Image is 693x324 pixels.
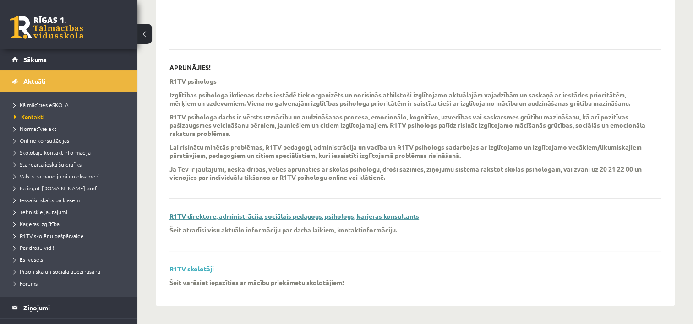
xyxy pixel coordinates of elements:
a: Esi vesels! [14,255,128,264]
span: Sākums [23,55,47,64]
a: Kā iegūt [DOMAIN_NAME] prof [14,184,128,192]
a: R1TV skolotāji [169,265,214,273]
p: Izglītības psihologa ikdienas darbs iestādē tiek organizēts un norisinās atbilstoši izglītojamo a... [169,91,647,107]
p: Šeit atradīsi visu aktuālo informāciju par darba laikiem, kontaktinformāciju. [169,226,397,234]
span: Kā iegūt [DOMAIN_NAME] prof [14,184,97,192]
p: APRUNĀJIES! [169,64,211,71]
p: R1TV psihologs [169,77,217,85]
a: R1TV direktore, administrācija, sociālais pedagogs, psihologs, karjeras konsultants [169,212,419,220]
span: Kontakti [14,113,45,120]
span: Karjeras izglītība [14,220,60,227]
a: Kā mācīties eSKOLĀ [14,101,128,109]
a: Skolotāju kontaktinformācija [14,148,128,157]
a: Ziņojumi [12,297,126,318]
a: Pilsoniskā un sociālā audzināšana [14,267,128,275]
span: Online konsultācijas [14,137,69,144]
span: R1TV skolēnu pašpārvalde [14,232,84,239]
a: Par drošu vidi! [14,243,128,252]
span: Ieskaišu skaits pa klasēm [14,196,80,204]
span: Kā mācīties eSKOLĀ [14,101,69,108]
a: Ieskaišu skaits pa klasēm [14,196,128,204]
span: Tehniskie jautājumi [14,208,67,216]
a: Aktuāli [12,70,126,92]
a: R1TV skolēnu pašpārvalde [14,232,128,240]
span: Valsts pārbaudījumi un eksāmeni [14,173,100,180]
a: Sākums [12,49,126,70]
a: Valsts pārbaudījumi un eksāmeni [14,172,128,180]
a: Rīgas 1. Tālmācības vidusskola [10,16,83,39]
legend: Ziņojumi [23,297,126,318]
span: Pilsoniskā un sociālā audzināšana [14,268,100,275]
span: Esi vesels! [14,256,44,263]
span: Standarta ieskaišu grafiks [14,161,82,168]
span: Forums [14,280,38,287]
a: Standarta ieskaišu grafiks [14,160,128,168]
a: Kontakti [14,113,128,121]
a: Normatīvie akti [14,124,128,133]
span: Normatīvie akti [14,125,58,132]
a: Tehniskie jautājumi [14,208,128,216]
a: Karjeras izglītība [14,220,128,228]
span: Aktuāli [23,77,45,85]
span: Skolotāju kontaktinformācija [14,149,91,156]
span: Par drošu vidi! [14,244,54,251]
p: Šeit varēsiet iepazīties ar mācību priekšmetu skolotājiem! [169,278,344,286]
p: Lai risinātu minētās problēmas, R1TV pedagogi, administrācija un vadība un R1TV psihologs sadarbo... [169,143,647,159]
b: Ja Tev ir jautājumi, neskaidrības, vēlies aprunāties ar skolas psihologu, droši sazinies, ziņojum... [169,165,642,181]
b: mācību un audzināšanas procesa, emocionālo, kognitīvo, uzvedības vai saskarsmes grūtību mazināšan... [169,113,628,129]
p: R1TV psihologa darbs ir vērsts uz . R1TV psihologs palīdz risināt izglītojamo mācīšanās grūtības,... [169,113,647,137]
a: Forums [14,279,128,287]
a: Online konsultācijas [14,136,128,145]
